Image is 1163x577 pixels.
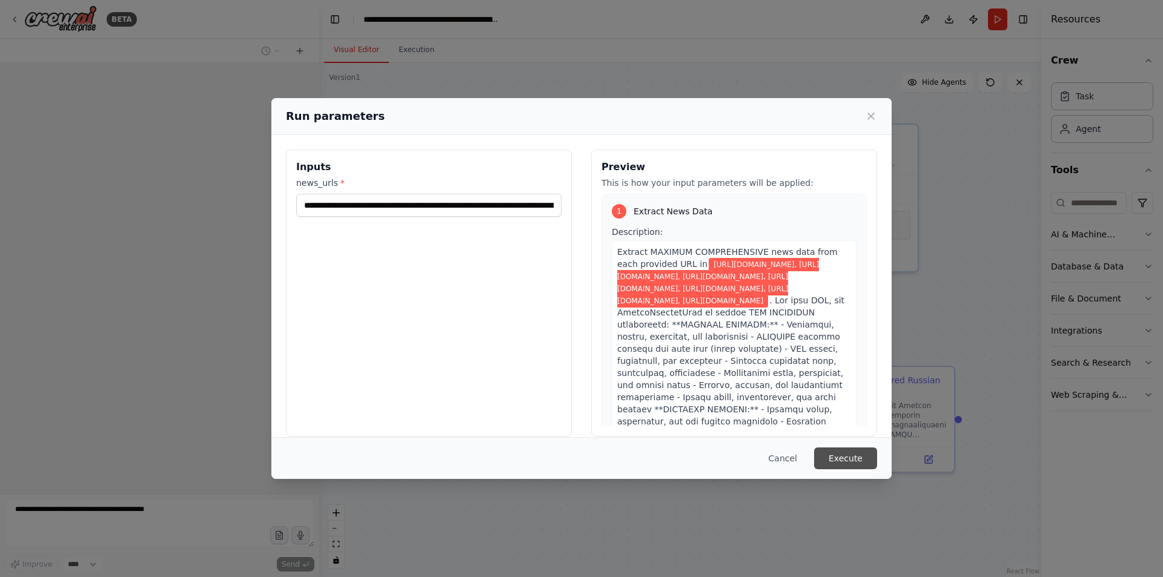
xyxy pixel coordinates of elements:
span: Description: [612,227,663,237]
p: This is how your input parameters will be applied: [601,177,867,189]
button: Cancel [759,447,807,469]
h3: Inputs [296,160,562,174]
h3: Preview [601,160,867,174]
button: Execute [814,447,877,469]
label: news_urls [296,177,562,189]
span: Variable: news_urls [617,258,819,308]
span: Extract News Data [634,205,712,217]
span: Extract MAXIMUM COMPREHENSIVE news data from each provided URL in [617,247,838,269]
h2: Run parameters [286,108,385,125]
div: 1 [612,204,626,219]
